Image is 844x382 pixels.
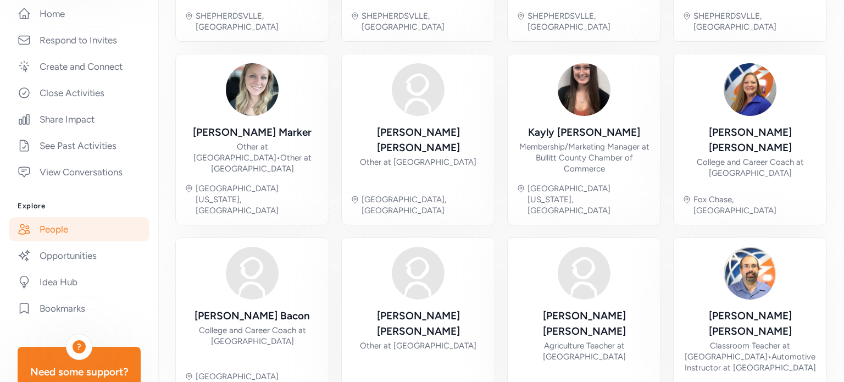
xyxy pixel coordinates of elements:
a: View Conversations [9,160,149,184]
div: ? [73,340,86,353]
div: Kayly [PERSON_NAME] [528,125,640,140]
a: Create and Connect [9,54,149,79]
img: Avatar [392,247,445,300]
div: Other at [GEOGRAPHIC_DATA] [360,157,476,168]
div: [PERSON_NAME] [PERSON_NAME] [517,308,652,339]
a: Close Activities [9,81,149,105]
span: • [768,352,771,362]
a: Respond to Invites [9,28,149,52]
div: [PERSON_NAME] [PERSON_NAME] [682,308,818,339]
div: College and Career Coach at [GEOGRAPHIC_DATA] [185,325,320,347]
div: [PERSON_NAME] Marker [193,125,312,140]
img: Avatar [558,63,610,116]
div: Need some support? [26,364,132,380]
img: Avatar [724,63,776,116]
div: Membership/Marketing Manager at Bullitt County Chamber of Commerce [517,141,652,174]
div: Agriculture Teacher at [GEOGRAPHIC_DATA] [517,340,652,362]
img: Avatar [226,247,279,300]
div: Other at [GEOGRAPHIC_DATA] [360,340,476,351]
img: Avatar [558,247,610,300]
a: Home [9,2,149,26]
div: [GEOGRAPHIC_DATA][US_STATE], [GEOGRAPHIC_DATA] [527,183,652,216]
div: SHEPHERDSVLLE, [GEOGRAPHIC_DATA] [196,10,320,32]
div: [GEOGRAPHIC_DATA], [GEOGRAPHIC_DATA] [362,194,486,216]
a: Bookmarks [9,296,149,320]
a: See Past Activities [9,134,149,158]
div: [PERSON_NAME] [PERSON_NAME] [682,125,818,156]
a: People [9,217,149,241]
div: [PERSON_NAME] Bacon [195,308,310,324]
div: Classroom Teacher at [GEOGRAPHIC_DATA] Automotive Instructor at [GEOGRAPHIC_DATA] [682,340,818,373]
div: Fox Chase, [GEOGRAPHIC_DATA] [693,194,818,216]
div: SHEPHERDSVLLE, [GEOGRAPHIC_DATA] [362,10,486,32]
img: Avatar [226,63,279,116]
h3: Explore [18,202,141,211]
div: [PERSON_NAME] [PERSON_NAME] [351,125,486,156]
div: Other at [GEOGRAPHIC_DATA] Other at [GEOGRAPHIC_DATA] [185,141,320,174]
a: Idea Hub [9,270,149,294]
a: Share Impact [9,107,149,131]
img: Avatar [724,247,776,300]
div: College and Career Coach at [GEOGRAPHIC_DATA] [682,157,818,179]
div: SHEPHERDSVLLE, [GEOGRAPHIC_DATA] [527,10,652,32]
div: SHEPHERDSVLLE, [GEOGRAPHIC_DATA] [693,10,818,32]
span: • [276,153,280,163]
a: Opportunities [9,243,149,268]
div: [PERSON_NAME] [PERSON_NAME] [351,308,486,339]
img: Avatar [392,63,445,116]
div: [GEOGRAPHIC_DATA][US_STATE], [GEOGRAPHIC_DATA] [196,183,320,216]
